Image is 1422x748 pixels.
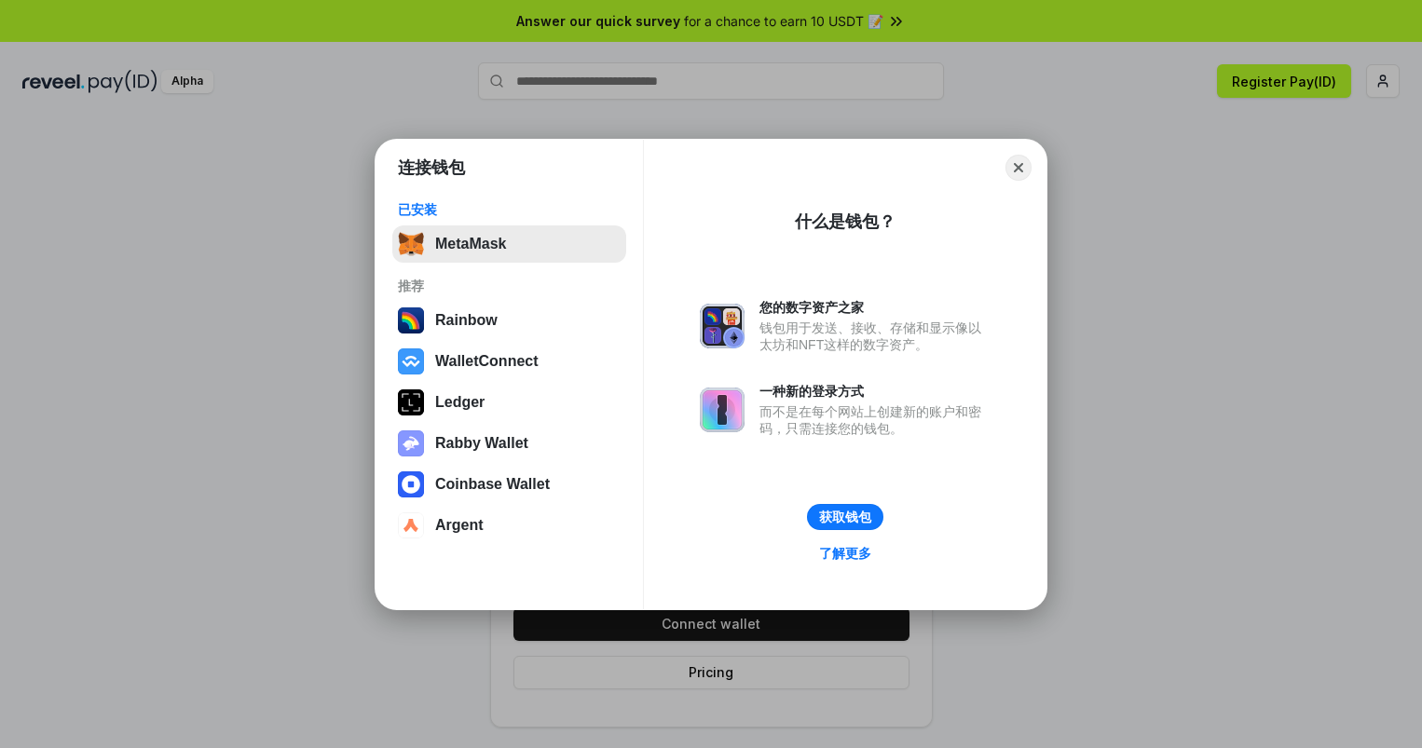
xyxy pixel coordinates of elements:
img: svg+xml,%3Csvg%20fill%3D%22none%22%20height%3D%2233%22%20viewBox%3D%220%200%2035%2033%22%20width%... [398,231,424,257]
div: 获取钱包 [819,509,871,525]
div: Coinbase Wallet [435,476,550,493]
img: svg+xml,%3Csvg%20xmlns%3D%22http%3A%2F%2Fwww.w3.org%2F2000%2Fsvg%22%20fill%3D%22none%22%20viewBox... [398,430,424,456]
div: 一种新的登录方式 [759,383,991,400]
img: svg+xml,%3Csvg%20xmlns%3D%22http%3A%2F%2Fwww.w3.org%2F2000%2Fsvg%22%20fill%3D%22none%22%20viewBox... [700,304,745,348]
button: 获取钱包 [807,504,883,530]
img: svg+xml,%3Csvg%20xmlns%3D%22http%3A%2F%2Fwww.w3.org%2F2000%2Fsvg%22%20fill%3D%22none%22%20viewBox... [700,388,745,432]
button: Argent [392,507,626,544]
button: Coinbase Wallet [392,466,626,503]
div: 推荐 [398,278,621,294]
div: Rainbow [435,312,498,329]
div: 您的数字资产之家 [759,299,991,316]
h1: 连接钱包 [398,156,465,179]
button: Close [1005,155,1032,181]
div: Argent [435,517,484,534]
img: svg+xml,%3Csvg%20width%3D%2228%22%20height%3D%2228%22%20viewBox%3D%220%200%2028%2028%22%20fill%3D... [398,471,424,497]
button: WalletConnect [392,343,626,380]
button: Rainbow [392,302,626,339]
a: 了解更多 [808,541,882,565]
div: 了解更多 [819,545,871,562]
img: svg+xml,%3Csvg%20width%3D%2228%22%20height%3D%2228%22%20viewBox%3D%220%200%2028%2028%22%20fill%3D... [398,348,424,374]
div: 什么是钱包？ [795,211,896,233]
button: Ledger [392,384,626,421]
div: 已安装 [398,201,621,218]
img: svg+xml,%3Csvg%20width%3D%2228%22%20height%3D%2228%22%20viewBox%3D%220%200%2028%2028%22%20fill%3D... [398,512,424,538]
img: svg+xml,%3Csvg%20xmlns%3D%22http%3A%2F%2Fwww.w3.org%2F2000%2Fsvg%22%20width%3D%2228%22%20height%3... [398,389,424,415]
div: MetaMask [435,236,506,252]
div: 而不是在每个网站上创建新的账户和密码，只需连接您的钱包。 [759,403,991,437]
button: MetaMask [392,225,626,263]
div: 钱包用于发送、接收、存储和显示像以太坊和NFT这样的数字资产。 [759,320,991,353]
button: Rabby Wallet [392,425,626,462]
div: Rabby Wallet [435,435,528,452]
div: WalletConnect [435,353,539,370]
img: svg+xml,%3Csvg%20width%3D%22120%22%20height%3D%22120%22%20viewBox%3D%220%200%20120%20120%22%20fil... [398,307,424,333]
div: Ledger [435,394,485,411]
